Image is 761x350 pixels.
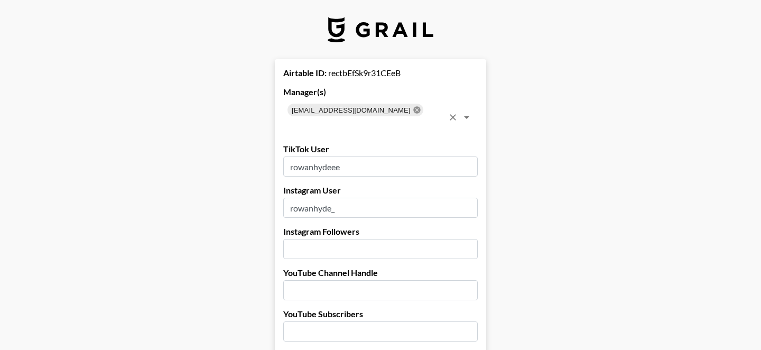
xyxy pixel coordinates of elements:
[283,68,327,78] strong: Airtable ID:
[328,17,433,42] img: Grail Talent Logo
[283,268,478,278] label: YouTube Channel Handle
[283,144,478,154] label: TikTok User
[283,226,478,237] label: Instagram Followers
[283,185,478,196] label: Instagram User
[287,104,415,116] span: [EMAIL_ADDRESS][DOMAIN_NAME]
[446,110,460,125] button: Clear
[283,309,478,319] label: YouTube Subscribers
[283,87,478,97] label: Manager(s)
[459,110,474,125] button: Open
[287,104,423,116] div: [EMAIL_ADDRESS][DOMAIN_NAME]
[283,68,478,78] div: rectbEfSk9r31CEeB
